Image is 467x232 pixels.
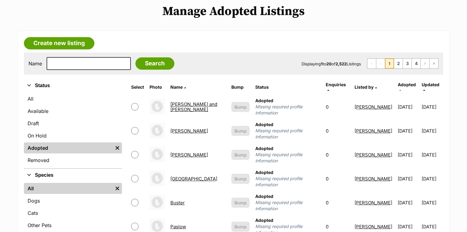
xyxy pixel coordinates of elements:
[355,104,392,110] a: [PERSON_NAME]
[355,224,392,230] a: [PERSON_NAME]
[255,128,320,140] span: Missing required profile information
[355,84,374,90] span: Listed by
[24,171,122,179] button: Species
[326,82,346,87] span: translation missing: en.admin.listings.index.attributes.enquiries
[323,119,351,142] td: 0
[376,59,385,68] span: Previous page
[422,191,442,214] td: [DATE]
[412,59,420,68] a: Page 4
[170,224,186,230] a: Paslow
[255,104,320,116] span: Missing required profile information
[24,220,122,231] a: Other Pets
[113,142,122,153] a: Remove filter
[255,152,320,164] span: Missing required profile information
[255,199,320,212] span: Missing required profile information
[170,84,186,90] a: Name
[355,128,392,134] a: [PERSON_NAME]
[147,80,167,95] th: Photo
[170,101,217,112] a: [PERSON_NAME] and [PERSON_NAME]
[395,167,421,190] td: [DATE]
[24,92,122,168] div: Status
[323,191,351,214] td: 0
[395,95,421,118] td: [DATE]
[231,198,250,208] button: Bump
[385,59,394,68] span: Page 1
[422,82,439,87] span: Updated
[234,223,247,230] span: Bump
[170,152,208,158] a: [PERSON_NAME]
[24,195,122,206] a: Dogs
[422,167,442,190] td: [DATE]
[395,191,421,214] td: [DATE]
[422,143,442,166] td: [DATE]
[150,171,165,186] img: Kingston
[398,82,416,92] a: Adopted
[24,130,122,141] a: On Hold
[150,147,165,162] img: Otis
[231,174,250,184] button: Bump
[323,143,351,166] td: 0
[234,128,247,134] span: Bump
[255,122,273,127] span: Adopted
[170,84,183,90] span: Name
[395,119,421,142] td: [DATE]
[336,61,347,66] strong: 2,522
[24,142,113,153] a: Adopted
[367,59,376,68] span: First page
[170,176,217,182] a: [GEOGRAPHIC_DATA]
[430,59,438,68] a: Last page
[234,176,247,182] span: Bump
[231,150,250,160] button: Bump
[24,183,113,194] a: All
[326,82,346,92] a: Enquiries
[255,218,273,223] span: Adopted
[403,59,412,68] a: Page 3
[421,59,429,68] a: Next page
[24,118,122,129] a: Draft
[253,80,323,95] th: Status
[395,143,421,166] td: [DATE]
[129,80,146,95] th: Select
[355,152,392,158] a: [PERSON_NAME]
[367,58,439,69] nav: Pagination
[234,199,247,206] span: Bump
[234,104,247,110] span: Bump
[422,119,442,142] td: [DATE]
[24,37,94,49] a: Create new listing
[255,194,273,199] span: Adopted
[229,80,252,95] th: Bump
[355,84,377,90] a: Listed by
[231,102,250,112] button: Bump
[255,170,273,175] span: Adopted
[24,93,122,104] a: All
[326,61,332,66] strong: 20
[323,95,351,118] td: 0
[24,155,122,166] a: Removed
[231,126,250,136] button: Bump
[135,57,174,70] input: Search
[231,222,250,232] button: Bump
[150,195,165,210] img: Buster
[150,123,165,138] img: Simone
[302,61,361,66] span: Displaying to of Listings
[255,176,320,188] span: Missing required profile information
[321,61,323,66] strong: 1
[28,61,42,66] label: Name
[422,82,439,92] a: Updated
[170,200,185,206] a: Buster
[170,128,208,134] a: [PERSON_NAME]
[355,176,392,182] a: [PERSON_NAME]
[234,152,247,158] span: Bump
[323,167,351,190] td: 0
[113,183,122,194] a: Remove filter
[24,82,122,90] button: Status
[24,106,122,117] a: Available
[255,146,273,151] span: Adopted
[255,98,273,103] span: Adopted
[24,207,122,218] a: Cats
[150,99,165,114] img: Paulie and Simone
[355,200,392,206] a: [PERSON_NAME]
[398,82,416,87] span: Adopted
[422,95,442,118] td: [DATE]
[394,59,403,68] a: Page 2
